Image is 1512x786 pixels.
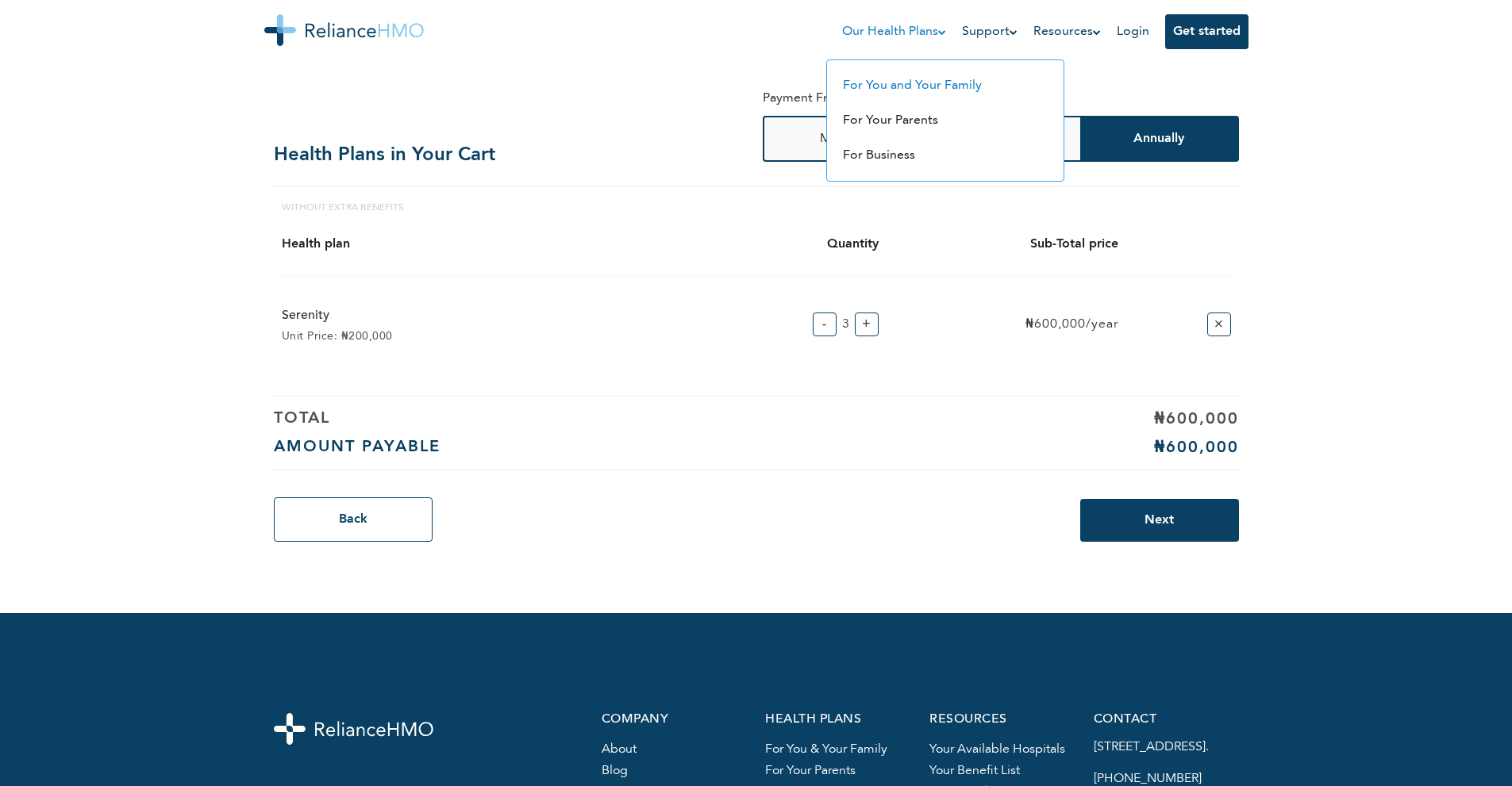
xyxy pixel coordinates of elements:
[602,743,637,756] a: About
[602,713,747,727] p: company
[602,765,628,777] a: blog
[1080,116,1239,162] button: Annually
[274,713,433,745] img: logo-white.svg
[274,438,631,457] h6: AMOUNT PAYABLE
[960,237,1118,252] h4: Sub-Total price
[763,89,1239,108] p: Payment Frequency of Health Insurance plan:
[1207,312,1231,336] button: ×
[855,312,879,336] button: +
[1094,713,1239,727] p: contact
[929,765,1020,777] a: Your benefit list
[1117,25,1149,38] a: Login
[282,306,639,325] h6: serenity
[1154,437,1239,458] p: ₦600,000
[813,312,837,336] button: -
[1094,773,1202,785] a: [PHONE_NUMBER]
[274,497,433,542] button: Back
[765,743,887,756] a: For you & your family
[929,713,1075,727] p: resources
[274,409,631,428] h6: TOTAL
[1165,14,1248,49] button: Get started
[929,743,1065,756] a: Your available hospitals
[765,765,856,777] a: For your parents
[842,22,946,41] a: Our Health Plans
[282,329,639,343] p: Unit Price: ₦200,000
[1154,408,1239,429] p: ₦600,000
[282,237,639,252] h4: Health plan
[720,237,879,252] h4: Quantity
[842,318,849,331] span: 3
[282,202,1231,213] div: WITHOUT EXTRA BENEFITS
[1094,741,1209,753] a: [STREET_ADDRESS].
[843,114,938,127] a: For Your Parents
[1033,22,1101,41] a: Resources
[843,79,982,92] a: For You and Your Family
[274,141,591,170] h2: Health Plans in Your Cart
[843,149,915,162] a: For Business
[264,14,424,46] img: Reliance HMO's Logo
[763,116,921,162] button: Monthly
[962,22,1018,41] a: Support
[1080,499,1239,542] button: Next
[765,713,910,727] p: health plans
[960,315,1118,334] p: ₦600,000/year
